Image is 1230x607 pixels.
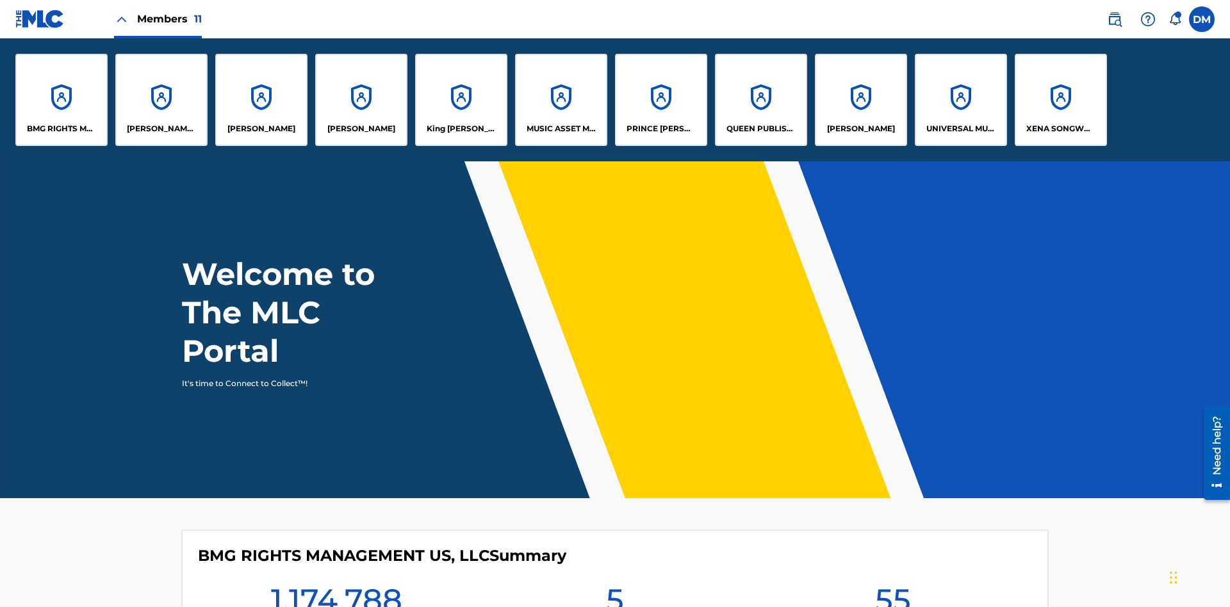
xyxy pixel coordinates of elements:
p: King McTesterson [427,123,496,134]
a: AccountsPRINCE [PERSON_NAME] [615,54,707,146]
p: EYAMA MCSINGER [327,123,395,134]
p: CLEO SONGWRITER [127,123,197,134]
a: AccountsMUSIC ASSET MANAGEMENT (MAM) [515,54,607,146]
a: AccountsXENA SONGWRITER [1015,54,1107,146]
a: Accounts[PERSON_NAME] [815,54,907,146]
a: Public Search [1102,6,1127,32]
h1: Welcome to The MLC Portal [182,255,422,370]
span: 11 [194,13,202,25]
a: AccountsBMG RIGHTS MANAGEMENT US, LLC [15,54,108,146]
a: AccountsUNIVERSAL MUSIC PUB GROUP [915,54,1007,146]
p: It's time to Connect to Collect™! [182,378,404,389]
p: BMG RIGHTS MANAGEMENT US, LLC [27,123,97,134]
div: Notifications [1168,13,1181,26]
a: AccountsQUEEN PUBLISHA [715,54,807,146]
img: Close [114,12,129,27]
img: search [1107,12,1122,27]
img: help [1140,12,1156,27]
img: MLC Logo [15,10,65,28]
p: PRINCE MCTESTERSON [627,123,696,134]
h4: BMG RIGHTS MANAGEMENT US, LLC [198,546,566,565]
iframe: Chat Widget [1166,546,1230,607]
div: Drag [1170,558,1177,597]
p: UNIVERSAL MUSIC PUB GROUP [926,123,996,134]
iframe: Resource Center [1194,401,1230,506]
span: Members [137,12,202,26]
div: User Menu [1189,6,1215,32]
div: Help [1135,6,1161,32]
p: QUEEN PUBLISHA [726,123,796,134]
a: Accounts[PERSON_NAME] [315,54,407,146]
p: MUSIC ASSET MANAGEMENT (MAM) [527,123,596,134]
p: XENA SONGWRITER [1026,123,1096,134]
p: ELVIS COSTELLO [227,123,295,134]
a: AccountsKing [PERSON_NAME] [415,54,507,146]
p: RONALD MCTESTERSON [827,123,895,134]
a: Accounts[PERSON_NAME] [215,54,307,146]
a: Accounts[PERSON_NAME] SONGWRITER [115,54,208,146]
